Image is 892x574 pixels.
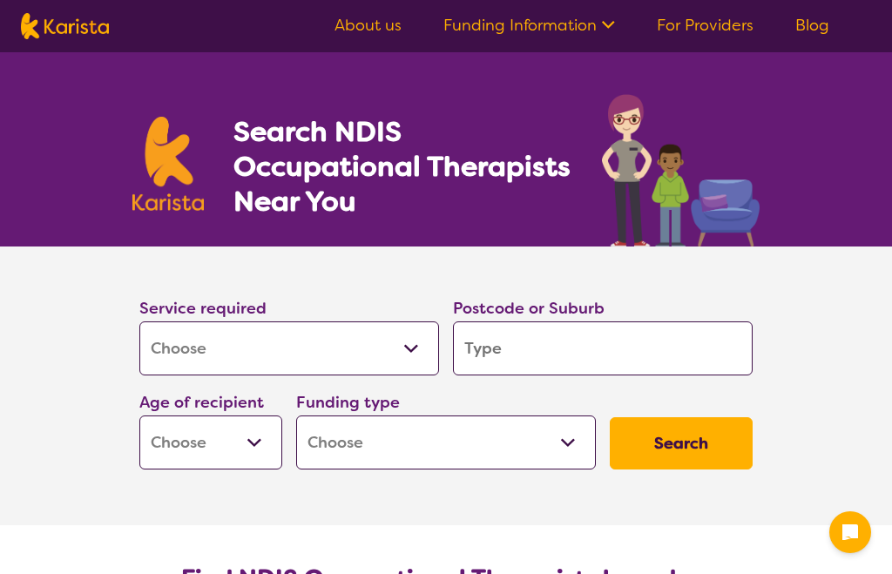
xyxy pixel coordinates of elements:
[139,298,267,319] label: Service required
[657,15,753,36] a: For Providers
[443,15,615,36] a: Funding Information
[296,392,400,413] label: Funding type
[21,13,109,39] img: Karista logo
[453,321,753,375] input: Type
[334,15,402,36] a: About us
[233,114,572,219] h1: Search NDIS Occupational Therapists Near You
[602,94,760,246] img: occupational-therapy
[610,417,753,469] button: Search
[132,117,204,211] img: Karista logo
[795,15,829,36] a: Blog
[453,298,605,319] label: Postcode or Suburb
[139,392,264,413] label: Age of recipient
